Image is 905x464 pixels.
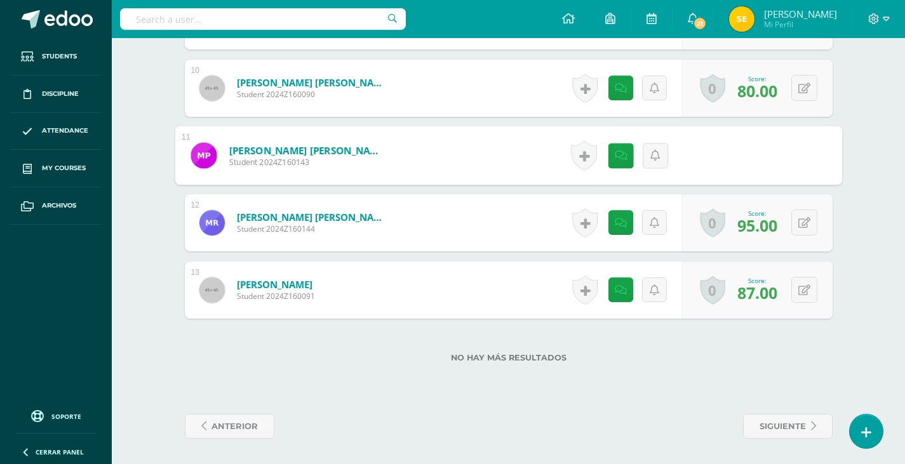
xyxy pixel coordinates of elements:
[211,414,258,438] span: anterior
[237,278,315,291] a: [PERSON_NAME]
[700,208,725,237] a: 0
[237,211,389,223] a: [PERSON_NAME] [PERSON_NAME] [PERSON_NAME]
[737,276,777,285] div: Score:
[764,8,837,20] span: [PERSON_NAME]
[10,187,102,225] a: Archivos
[42,89,79,99] span: Discipline
[185,353,833,362] label: No hay más resultados
[10,113,102,150] a: Attendance
[51,412,81,421] span: Soporte
[700,275,725,305] a: 0
[229,157,385,168] span: Student 2024Z160143
[237,76,389,89] a: [PERSON_NAME] [PERSON_NAME]
[42,126,88,136] span: Attendance
[700,74,725,103] a: 0
[237,291,315,302] span: Student 2024Z160091
[229,143,385,157] a: [PERSON_NAME] [PERSON_NAME] [PERSON_NAME]
[737,74,777,83] div: Score:
[237,89,389,100] span: Student 2024Z160090
[120,8,406,30] input: Search a user…
[199,277,225,303] img: 45x45
[737,80,777,102] span: 80.00
[737,209,777,218] div: Score:
[36,447,84,456] span: Cerrar panel
[729,6,754,32] img: 4e9def19cc85b7c337b3cd984476dcf2.png
[237,223,389,234] span: Student 2024Z160144
[199,210,225,235] img: 5d2d81588ed9166d9a3fee1acc1d0f9d.png
[10,150,102,187] a: My courses
[42,201,76,211] span: Archivos
[737,215,777,236] span: 95.00
[10,38,102,76] a: Students
[10,76,102,113] a: Discipline
[764,19,837,30] span: Mi Perfil
[185,414,274,439] a: anterior
[199,76,225,101] img: 45x45
[15,407,97,424] a: Soporte
[42,51,77,62] span: Students
[743,414,833,439] a: siguiente
[760,414,806,438] span: siguiente
[191,142,217,168] img: 01a78949391f59fc7837a8c26efe6b20.png
[737,282,777,303] span: 87.00
[693,17,707,30] span: 21
[42,163,86,173] span: My courses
